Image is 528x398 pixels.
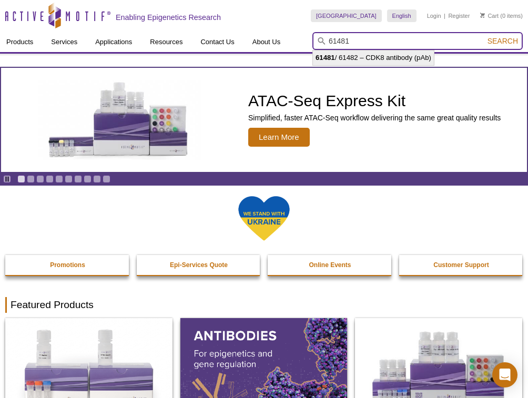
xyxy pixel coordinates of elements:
[248,128,310,147] span: Learn More
[93,175,101,183] a: Go to slide 9
[65,175,73,183] a: Go to slide 6
[33,80,206,160] img: ATAC-Seq Express Kit
[55,175,63,183] a: Go to slide 5
[433,261,489,269] strong: Customer Support
[248,93,501,109] h2: ATAC-Seq Express Kit
[194,32,240,52] a: Contact Us
[448,12,470,19] a: Register
[399,255,524,275] a: Customer Support
[74,175,82,183] a: Go to slide 7
[89,32,138,52] a: Applications
[36,175,44,183] a: Go to slide 3
[170,261,228,269] strong: Epi-Services Quote
[246,32,287,52] a: About Us
[103,175,110,183] a: Go to slide 10
[3,175,11,183] a: Toggle autoplay
[480,12,499,19] a: Cart
[268,255,392,275] a: Online Events
[480,13,485,18] img: Your Cart
[484,36,521,46] button: Search
[137,255,261,275] a: Epi-Services Quote
[1,68,527,172] a: ATAC-Seq Express Kit ATAC-Seq Express Kit Simplified, faster ATAC-Seq workflow delivering the sam...
[427,12,441,19] a: Login
[17,175,25,183] a: Go to slide 1
[492,362,517,387] div: Open Intercom Messenger
[144,32,189,52] a: Resources
[444,9,445,22] li: |
[248,113,501,123] p: Simplified, faster ATAC-Seq workflow delivering the same great quality results
[309,261,351,269] strong: Online Events
[116,13,221,22] h2: Enabling Epigenetics Research
[46,175,54,183] a: Go to slide 4
[480,9,523,22] li: (0 items)
[238,195,290,242] img: We Stand With Ukraine
[387,9,417,22] a: English
[45,32,84,52] a: Services
[1,68,527,172] article: ATAC-Seq Express Kit
[27,175,35,183] a: Go to slide 2
[488,37,518,45] span: Search
[84,175,92,183] a: Go to slide 8
[5,255,130,275] a: Promotions
[316,54,335,62] strong: 61481
[313,50,434,65] li: / 61482 – CDK8 antibody (pAb)
[50,261,85,269] strong: Promotions
[312,32,523,50] input: Keyword, Cat. No.
[5,297,523,313] h2: Featured Products
[311,9,382,22] a: [GEOGRAPHIC_DATA]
